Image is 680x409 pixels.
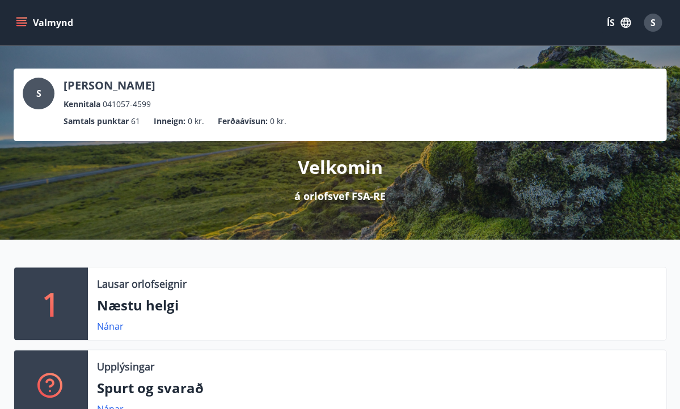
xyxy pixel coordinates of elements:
p: 1 [42,282,60,325]
p: Spurt og svarað [97,378,657,398]
span: 041057-4599 [103,98,151,110]
span: 0 kr. [188,115,204,127]
span: 61 [131,115,140,127]
a: Nánar [97,320,124,333]
p: Kennitala [64,98,100,110]
p: [PERSON_NAME] [64,78,155,93]
p: á orlofsvef FSA-RE [294,189,386,203]
button: S [639,9,666,36]
span: S [651,16,656,29]
button: menu [14,12,78,33]
p: Upplýsingar [97,359,154,374]
span: S [36,87,41,100]
p: Inneign : [154,115,185,127]
span: 0 kr. [270,115,286,127]
p: Samtals punktar [64,115,129,127]
p: Velkomin [298,155,383,180]
p: Lausar orlofseignir [97,276,187,291]
p: Næstu helgi [97,296,657,315]
button: ÍS [601,12,637,33]
p: Ferðaávísun : [218,115,268,127]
